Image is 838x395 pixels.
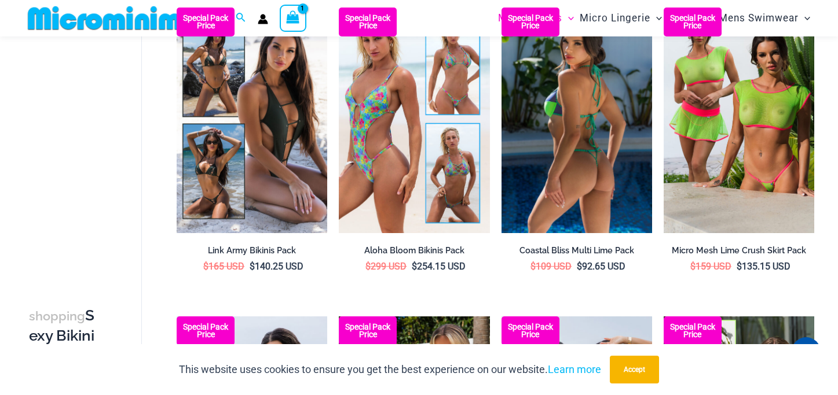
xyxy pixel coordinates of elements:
a: Coastal Bliss Multi Lime 3223 Underwire Top 4275 Micro 07 Coastal Bliss Multi Lime 3223 Underwire... [502,8,652,233]
b: Special Pack Price [502,323,559,338]
a: Micro BikinisMenu ToggleMenu Toggle [495,3,577,33]
a: View Shopping Cart, 1 items [280,5,306,31]
span: $ [530,261,536,272]
bdi: 165 USD [203,261,244,272]
a: Aloha Bloom Bikinis Pack [339,245,489,260]
h2: Aloha Bloom Bikinis Pack [339,245,489,256]
iframe: TrustedSite Certified [29,39,133,270]
a: Coastal Bliss Multi Lime Pack [502,245,652,260]
b: Special Pack Price [664,14,722,29]
button: Accept [610,356,659,383]
a: Micro Mesh Lime Crush Skirt Pack [664,245,814,260]
a: Micro LingerieMenu ToggleMenu Toggle [577,3,665,33]
h2: Coastal Bliss Multi Lime Pack [502,245,652,256]
nav: Site Navigation [493,2,815,35]
a: Link Army Pack Link Army 3070 Tri Top 2031 Cheeky 06Link Army 3070 Tri Top 2031 Cheeky 06 [177,8,327,233]
span: $ [690,261,696,272]
h2: Micro Mesh Lime Crush Skirt Pack [664,245,814,256]
bdi: 140.25 USD [250,261,303,272]
bdi: 159 USD [690,261,731,272]
a: Search icon link [236,11,246,25]
h3: Sexy Bikini Sets [29,306,101,365]
img: Skirt Pack Lime [664,8,814,233]
span: $ [737,261,742,272]
bdi: 254.15 USD [412,261,466,272]
p: This website uses cookies to ensure you get the best experience on our website. [179,361,601,378]
b: Special Pack Price [339,323,397,338]
span: $ [577,261,582,272]
span: Menu Toggle [650,3,662,33]
b: Special Pack Price [502,14,559,29]
span: Micro Lingerie [580,3,650,33]
span: Menu Toggle [799,3,810,33]
img: MM SHOP LOGO FLAT [23,5,214,31]
span: Micro Bikinis [498,3,562,33]
span: $ [203,261,208,272]
a: Mens SwimwearMenu ToggleMenu Toggle [716,3,813,33]
bdi: 92.65 USD [577,261,625,272]
a: Link Army Bikinis Pack [177,245,327,260]
img: Coastal Bliss Multi Lime 3223 Underwire Top 4275 Micro 03 [502,8,652,233]
a: Learn more [548,363,601,375]
a: Account icon link [258,14,268,24]
span: Mens Swimwear [719,3,799,33]
span: $ [412,261,417,272]
bdi: 109 USD [530,261,572,272]
h2: Link Army Bikinis Pack [177,245,327,256]
a: aloha Bikini Pack Aloha Bloom Blooms 305 Tri Top 445 Thong Bottom 06Aloha Bloom Blooms 305 Tri To... [339,8,489,233]
span: $ [365,261,371,272]
bdi: 135.15 USD [737,261,791,272]
a: OutersMenu ToggleMenu Toggle [665,3,716,33]
b: Special Pack Price [664,323,722,338]
b: Special Pack Price [177,14,235,29]
img: Link Army Pack [177,8,327,233]
span: Outers [668,3,701,33]
a: Skirt Pack Lime Micro Mesh Lime Crush 366 Crop Top 511 skirt 04Micro Mesh Lime Crush 366 Crop Top... [664,8,814,233]
b: Special Pack Price [339,14,397,29]
span: Menu Toggle [701,3,713,33]
span: $ [250,261,255,272]
bdi: 299 USD [365,261,407,272]
span: shopping [29,309,85,323]
img: aloha Bikini Pack [339,8,489,233]
span: Menu Toggle [562,3,574,33]
b: Special Pack Price [177,323,235,338]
